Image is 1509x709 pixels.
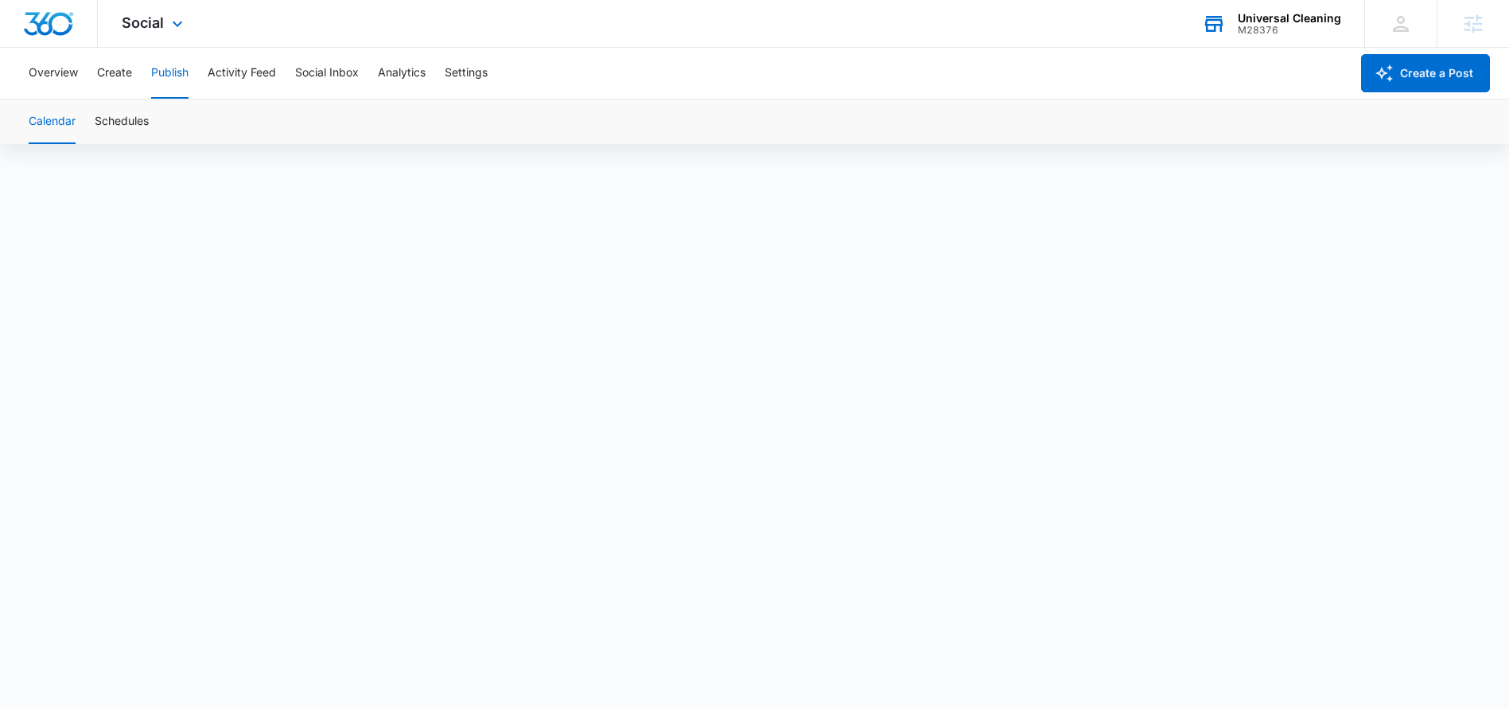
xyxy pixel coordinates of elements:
button: Create a Post [1361,54,1490,92]
button: Calendar [29,99,76,144]
span: Social [122,14,164,31]
button: Schedules [95,99,149,144]
button: Create [97,48,132,99]
div: account name [1238,12,1341,25]
button: Analytics [378,48,426,99]
button: Settings [445,48,488,99]
button: Activity Feed [208,48,276,99]
button: Overview [29,48,78,99]
button: Social Inbox [295,48,359,99]
button: Publish [151,48,189,99]
div: account id [1238,25,1341,36]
